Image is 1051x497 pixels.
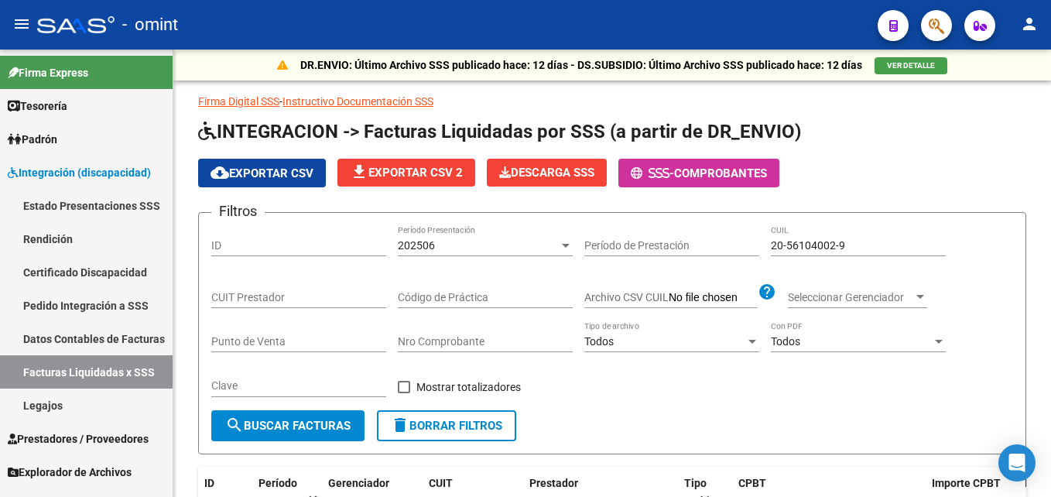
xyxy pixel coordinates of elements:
[391,419,502,433] span: Borrar Filtros
[758,283,776,301] mat-icon: help
[211,166,313,180] span: Exportar CSV
[674,166,767,180] span: Comprobantes
[300,57,862,74] p: DR.ENVIO: Último Archivo SSS publicado hace: 12 días - DS.SUBSIDIO: Último Archivo SSS publicado ...
[1020,15,1039,33] mat-icon: person
[198,95,279,108] a: Firma Digital SSS
[429,477,453,489] span: CUIT
[225,416,244,434] mat-icon: search
[8,430,149,447] span: Prestadores / Proveedores
[12,15,31,33] mat-icon: menu
[932,477,1001,489] span: Importe CPBT
[328,477,389,489] span: Gerenciador
[487,159,607,187] button: Descarga SSS
[337,159,475,187] button: Exportar CSV 2
[198,121,801,142] span: INTEGRACION -> Facturas Liquidadas por SSS (a partir de DR_ENVIO)
[8,64,88,81] span: Firma Express
[618,159,779,187] button: -Comprobantes
[584,335,614,348] span: Todos
[8,464,132,481] span: Explorador de Archivos
[204,477,214,489] span: ID
[122,8,178,42] span: - omint
[282,95,433,108] a: Instructivo Documentación SSS
[198,93,1026,110] p: -
[8,98,67,115] span: Tesorería
[584,291,669,303] span: Archivo CSV CUIL
[998,444,1036,482] div: Open Intercom Messenger
[377,410,516,441] button: Borrar Filtros
[350,166,463,180] span: Exportar CSV 2
[391,416,409,434] mat-icon: delete
[738,477,766,489] span: CPBT
[887,61,935,70] span: VER DETALLE
[8,164,151,181] span: Integración (discapacidad)
[771,335,800,348] span: Todos
[225,419,351,433] span: Buscar Facturas
[211,201,265,222] h3: Filtros
[631,166,674,180] span: -
[8,131,57,148] span: Padrón
[669,291,758,305] input: Archivo CSV CUIL
[350,163,368,181] mat-icon: file_download
[211,163,229,182] mat-icon: cloud_download
[529,477,578,489] span: Prestador
[198,159,326,187] button: Exportar CSV
[487,159,607,187] app-download-masive: Descarga masiva de comprobantes (adjuntos)
[788,291,913,304] span: Seleccionar Gerenciador
[398,239,435,252] span: 202506
[211,410,365,441] button: Buscar Facturas
[875,57,947,74] button: VER DETALLE
[416,378,521,396] span: Mostrar totalizadores
[499,166,594,180] span: Descarga SSS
